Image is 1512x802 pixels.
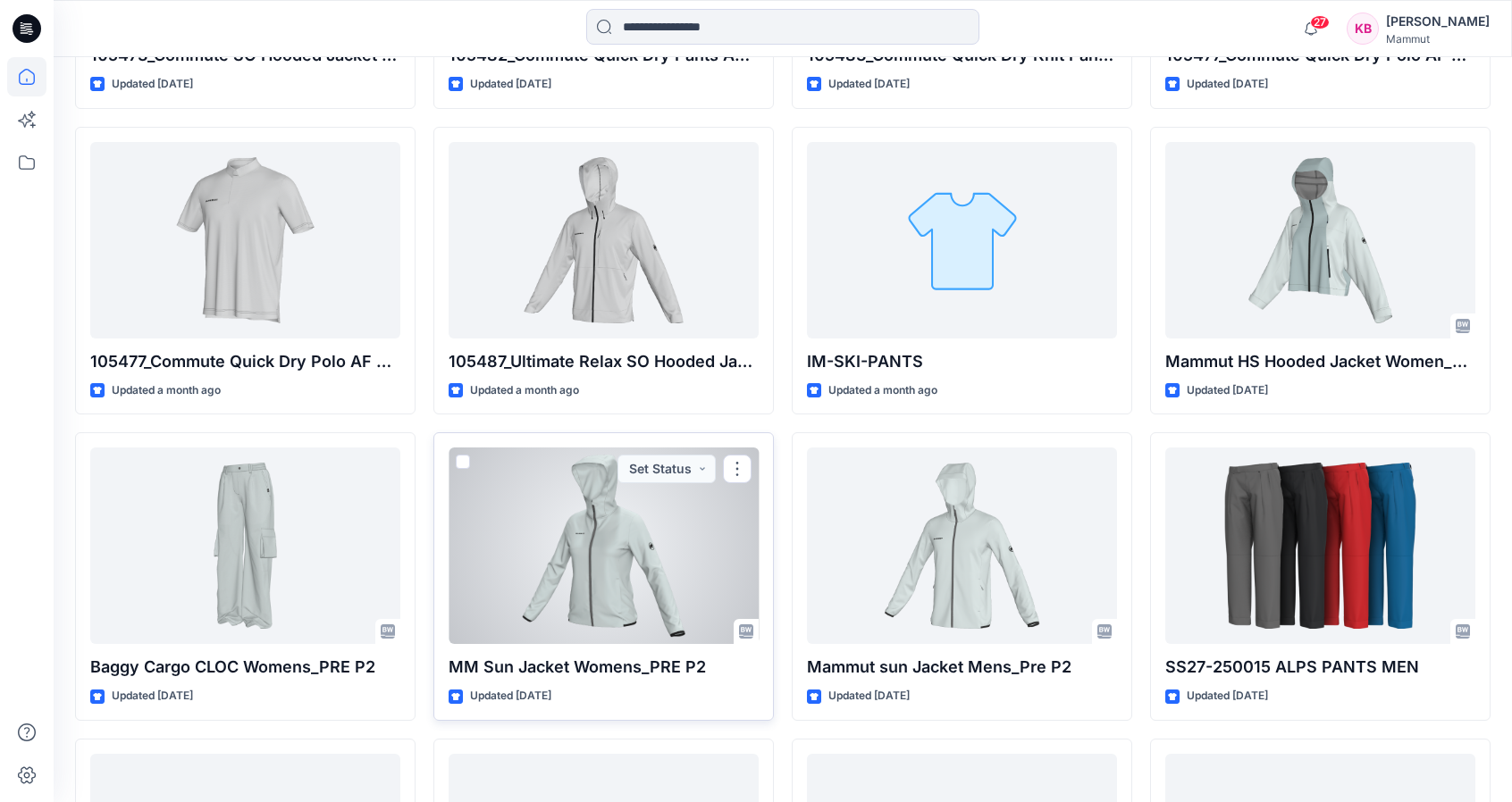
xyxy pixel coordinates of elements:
p: Baggy Cargo CLOC Womens_PRE P2 [90,655,400,680]
p: Updated a month ago [828,381,937,400]
a: Mammut HS Hooded Jacket Women_PRE P2 [1165,142,1475,338]
a: IM-SKI-PANTS [807,142,1117,338]
p: Mammut HS Hooded Jacket Women_PRE P2 [1165,349,1475,374]
p: Updated [DATE] [828,75,910,94]
p: SS27-250015 ALPS PANTS MEN [1165,655,1475,680]
a: Baggy Cargo CLOC Womens_PRE P2 [90,447,400,644]
div: Mammut [1386,32,1490,46]
p: Mammut sun Jacket Mens_Pre P2 [807,655,1117,680]
p: MM Sun Jacket Womens_PRE P2 [449,655,759,680]
div: KB [1347,13,1379,45]
p: Updated [DATE] [828,687,910,706]
span: 27 [1310,15,1330,29]
p: Updated [DATE] [1187,687,1268,706]
p: Updated [DATE] [112,687,193,706]
p: Updated [DATE] [470,687,551,706]
p: Updated [DATE] [112,75,193,94]
a: SS27-250015 ALPS PANTS MEN [1165,447,1475,644]
p: Updated [DATE] [1187,381,1268,400]
a: MM Sun Jacket Womens_PRE P2 [449,447,759,644]
a: 105477_Commute Quick Dry Polo AF Men - OP2 [90,142,400,338]
p: 105487_Ultimate Relax SO Hooded Jacket AF Men [449,349,759,374]
p: Updated [DATE] [1187,75,1268,94]
p: Updated a month ago [470,381,579,400]
p: Updated [DATE] [470,75,551,94]
p: 105477_Commute Quick Dry Polo AF Men - OP2 [90,349,400,374]
p: IM-SKI-PANTS [807,349,1117,374]
a: 105487_Ultimate Relax SO Hooded Jacket AF Men [449,142,759,338]
p: Updated a month ago [112,381,221,400]
a: Mammut sun Jacket Mens_Pre P2 [807,447,1117,644]
div: [PERSON_NAME] [1386,11,1490,32]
